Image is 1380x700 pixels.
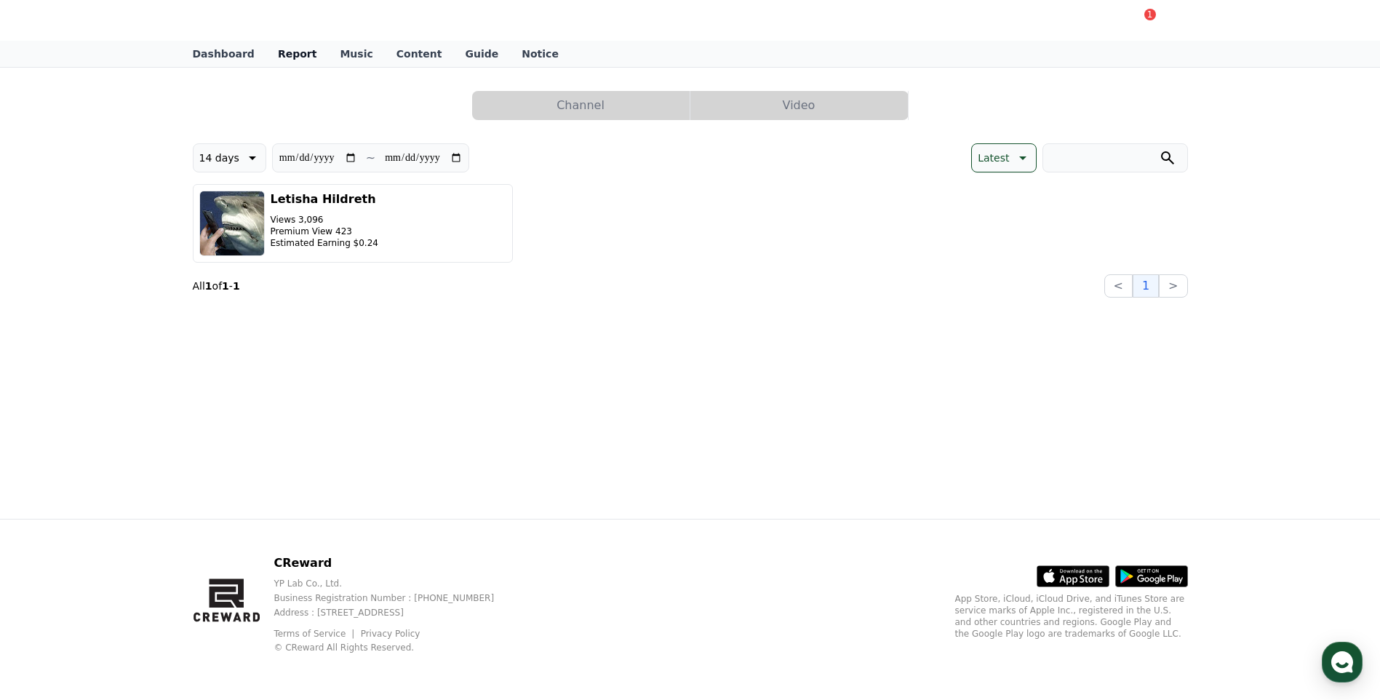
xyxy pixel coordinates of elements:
p: YP Lab Co., Ltd. [274,578,517,589]
a: Settings [188,461,279,498]
p: Views 3,096 [271,214,378,226]
span: Settings [215,483,251,495]
span: Messages [121,484,164,496]
a: Privacy Policy [361,629,420,639]
div: 1 [1144,9,1156,20]
a: Messages [96,461,188,498]
button: Letisha Hildreth Views 3,096 Premium View 423 Estimated Earning $0.24 [193,184,513,263]
a: Terms of Service [274,629,356,639]
button: Video [690,91,908,120]
p: CReward [274,554,517,572]
p: All of - [193,279,240,293]
button: 1 [1133,274,1159,298]
button: Latest [971,143,1036,172]
p: 14 days [199,148,239,168]
p: Premium View 423 [271,226,378,237]
p: Latest [978,148,1009,168]
a: Guide [453,41,510,67]
a: Channel [472,91,690,120]
button: 14 days [193,143,266,172]
a: Video [690,91,909,120]
p: Business Registration Number : [PHONE_NUMBER] [274,592,517,604]
a: CReward [193,9,302,32]
strong: 1 [233,280,240,292]
p: © CReward All Rights Reserved. [274,642,517,653]
button: < [1104,274,1133,298]
a: Report [266,41,329,67]
strong: 1 [222,280,229,292]
button: > [1159,274,1187,298]
p: ~ [366,149,375,167]
a: Home [4,461,96,498]
p: Address : [STREET_ADDRESS] [274,607,517,619]
a: Dashboard [181,41,266,67]
button: Channel [472,91,690,120]
a: Notice [510,41,570,67]
strong: 1 [205,280,212,292]
h3: Letisha Hildreth [271,191,378,208]
span: Home [37,483,63,495]
a: 1 [1136,12,1153,29]
span: CReward [216,9,302,32]
a: Content [385,41,454,67]
img: Letisha Hildreth [199,191,265,256]
a: Music [328,41,384,67]
p: Estimated Earning $0.24 [271,237,378,249]
p: App Store, iCloud, iCloud Drive, and iTunes Store are service marks of Apple Inc., registered in ... [955,593,1188,640]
